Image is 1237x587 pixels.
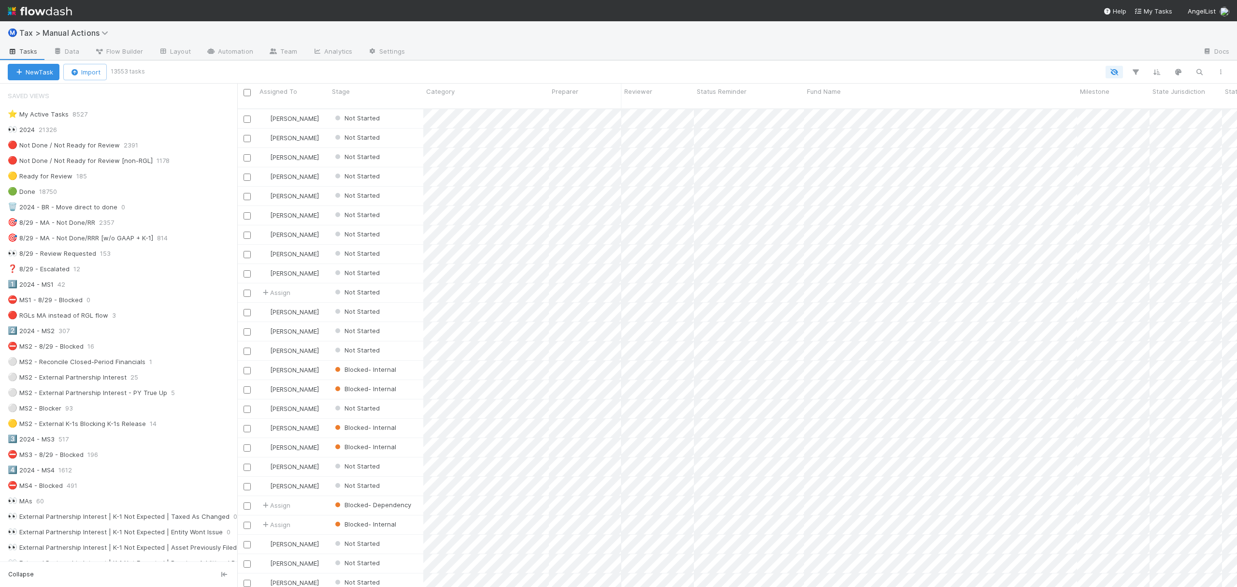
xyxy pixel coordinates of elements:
span: [PERSON_NAME] [270,115,319,122]
span: AngelList [1188,7,1216,15]
span: [PERSON_NAME] [270,134,319,142]
span: 93 [65,402,83,414]
small: 13553 tasks [111,67,145,76]
span: Blocked- Internal [333,366,396,373]
img: avatar_d45d11ee-0024-4901-936f-9df0a9cc3b4e.png [261,482,269,490]
div: [PERSON_NAME] [260,268,319,278]
a: Docs [1195,44,1237,60]
div: External Partnership Interest | K-1 Not Expected | Requires Additional Review [8,557,253,569]
a: Settings [360,44,413,60]
div: Blocked- Internal [333,519,396,529]
span: 👀 [8,249,17,257]
span: Blocked- Internal [333,385,396,393]
img: avatar_d45d11ee-0024-4901-936f-9df0a9cc3b4e.png [261,424,269,432]
input: Toggle Row Selected [244,232,251,239]
div: Not Started [333,191,380,200]
span: [PERSON_NAME] [270,269,319,277]
span: Not Started [333,269,380,277]
span: 12 [73,263,90,275]
span: 1 [149,356,162,368]
input: Toggle Row Selected [244,154,251,161]
span: 3 [112,309,126,322]
div: [PERSON_NAME] [260,230,319,239]
div: [PERSON_NAME] [260,307,319,317]
span: [PERSON_NAME] [270,385,319,393]
span: Not Started [333,308,380,315]
div: [PERSON_NAME] [260,133,319,143]
span: Not Started [333,462,380,470]
input: Toggle Row Selected [244,135,251,142]
input: Toggle Row Selected [244,309,251,316]
input: Toggle Row Selected [244,464,251,471]
div: RGLs MA instead of RGL flow [8,309,108,322]
span: Blocked- Dependency [333,501,411,509]
img: avatar_d45d11ee-0024-4901-936f-9df0a9cc3b4e.png [261,308,269,316]
input: Toggle Row Selected [244,483,251,490]
span: 🔴 [8,141,17,149]
span: Assigned To [259,87,297,96]
div: MS2 - External K-1s Blocking K-1s Release [8,418,146,430]
span: [PERSON_NAME] [270,405,319,412]
span: [PERSON_NAME] [270,559,319,567]
div: Not Started [333,210,380,220]
div: Ready for Review [8,170,72,182]
span: Milestone [1080,87,1109,96]
div: Not Started [333,481,380,490]
a: Team [261,44,305,60]
span: Assign [260,500,290,510]
span: [PERSON_NAME] [270,424,319,432]
span: 👀 [8,558,17,567]
div: [PERSON_NAME] [260,326,319,336]
span: Status Reminder [697,87,747,96]
span: [PERSON_NAME] [270,463,319,470]
div: Done [8,186,35,198]
span: 🟡 [8,172,17,180]
div: [PERSON_NAME] [260,346,319,355]
span: Assign [260,288,290,297]
span: Blocked- Internal [333,443,396,451]
span: 4️⃣ [8,466,17,474]
span: [PERSON_NAME] [270,540,319,548]
input: Toggle Row Selected [244,270,251,278]
div: MS2 - External Partnership Interest - PY True Up [8,387,167,399]
div: MS1 - 8/29 - Blocked [8,294,83,306]
div: MS2 - External Partnership Interest [8,371,127,383]
span: 517 [58,433,78,445]
span: [PERSON_NAME] [270,347,319,354]
span: My Tasks [1134,7,1172,15]
span: ⚪ [8,388,17,396]
span: Not Started [333,404,380,412]
span: [PERSON_NAME] [270,250,319,258]
div: Not Started [333,132,380,142]
div: [PERSON_NAME] [260,210,319,220]
span: 🗑️ [8,203,17,211]
span: [PERSON_NAME] [270,231,319,238]
img: avatar_d45d11ee-0024-4901-936f-9df0a9cc3b4e.png [261,463,269,470]
div: Not Done / Not Ready for Review [non-RGL] [8,155,153,167]
div: 2024 - BR - Move direct to done [8,201,117,213]
span: Not Started [333,211,380,219]
a: My Tasks [1134,6,1172,16]
div: [PERSON_NAME] [260,249,319,259]
span: [PERSON_NAME] [270,308,319,316]
div: MS2 - 8/29 - Blocked [8,340,84,352]
img: avatar_d45d11ee-0024-4901-936f-9df0a9cc3b4e.png [261,153,269,161]
div: Not Started [333,461,380,471]
span: 👀 [8,528,17,536]
span: 0 [121,201,135,213]
img: avatar_d45d11ee-0024-4901-936f-9df0a9cc3b4e.png [261,173,269,180]
span: 196 [87,449,108,461]
input: Toggle Row Selected [244,251,251,258]
span: 🟢 [8,187,17,195]
input: Toggle Row Selected [244,444,251,452]
span: Assign [260,520,290,529]
div: [PERSON_NAME] [260,481,319,491]
span: 814 [157,232,177,244]
div: [PERSON_NAME] [260,365,319,375]
span: Blocked- Internal [333,424,396,431]
div: [PERSON_NAME] [260,404,319,413]
img: avatar_d45d11ee-0024-4901-936f-9df0a9cc3b4e.png [261,385,269,393]
div: Not Started [333,326,380,336]
span: Flow Builder [95,46,143,56]
span: [PERSON_NAME] [270,443,319,451]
